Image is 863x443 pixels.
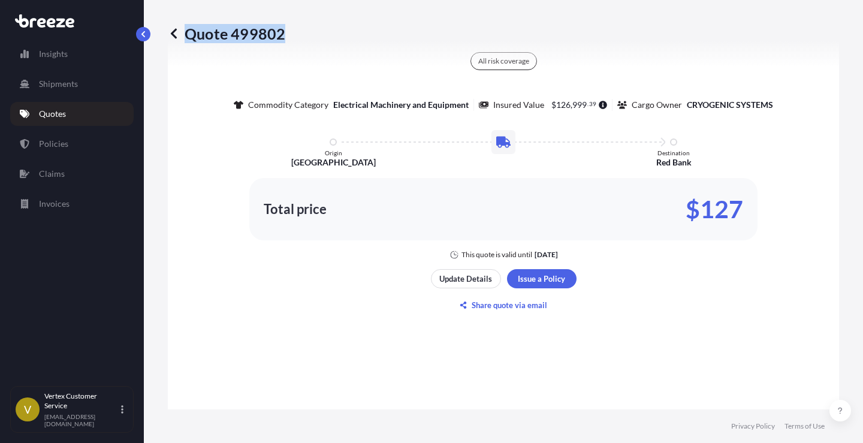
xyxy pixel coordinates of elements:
[535,250,558,260] p: [DATE]
[556,101,571,109] span: 126
[39,78,78,90] p: Shipments
[686,200,743,219] p: $127
[39,108,66,120] p: Quotes
[10,162,134,186] a: Claims
[264,203,327,215] p: Total price
[333,99,469,111] p: Electrical Machinery and Equipment
[656,156,692,168] p: Red Bank
[248,99,328,111] p: Commodity Category
[731,421,775,431] a: Privacy Policy
[10,42,134,66] a: Insights
[431,269,501,288] button: Update Details
[39,48,68,60] p: Insights
[44,391,119,411] p: Vertex Customer Service
[10,192,134,216] a: Invoices
[587,102,589,106] span: .
[10,132,134,156] a: Policies
[472,299,547,311] p: Share quote via email
[687,99,773,111] p: CRYOGENIC SYSTEMS
[551,101,556,109] span: $
[39,198,70,210] p: Invoices
[572,101,587,109] span: 999
[518,273,565,285] p: Issue a Policy
[461,250,532,260] p: This quote is valid until
[571,101,572,109] span: ,
[431,296,577,315] button: Share quote via email
[589,102,596,106] span: 39
[632,99,682,111] p: Cargo Owner
[39,168,65,180] p: Claims
[44,413,119,427] p: [EMAIL_ADDRESS][DOMAIN_NAME]
[10,102,134,126] a: Quotes
[439,273,492,285] p: Update Details
[10,72,134,96] a: Shipments
[784,421,825,431] a: Terms of Use
[39,138,68,150] p: Policies
[325,149,342,156] p: Origin
[657,149,690,156] p: Destination
[493,99,544,111] p: Insured Value
[24,403,31,415] span: V
[168,24,285,43] p: Quote 499802
[507,269,577,288] button: Issue a Policy
[291,156,376,168] p: [GEOGRAPHIC_DATA]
